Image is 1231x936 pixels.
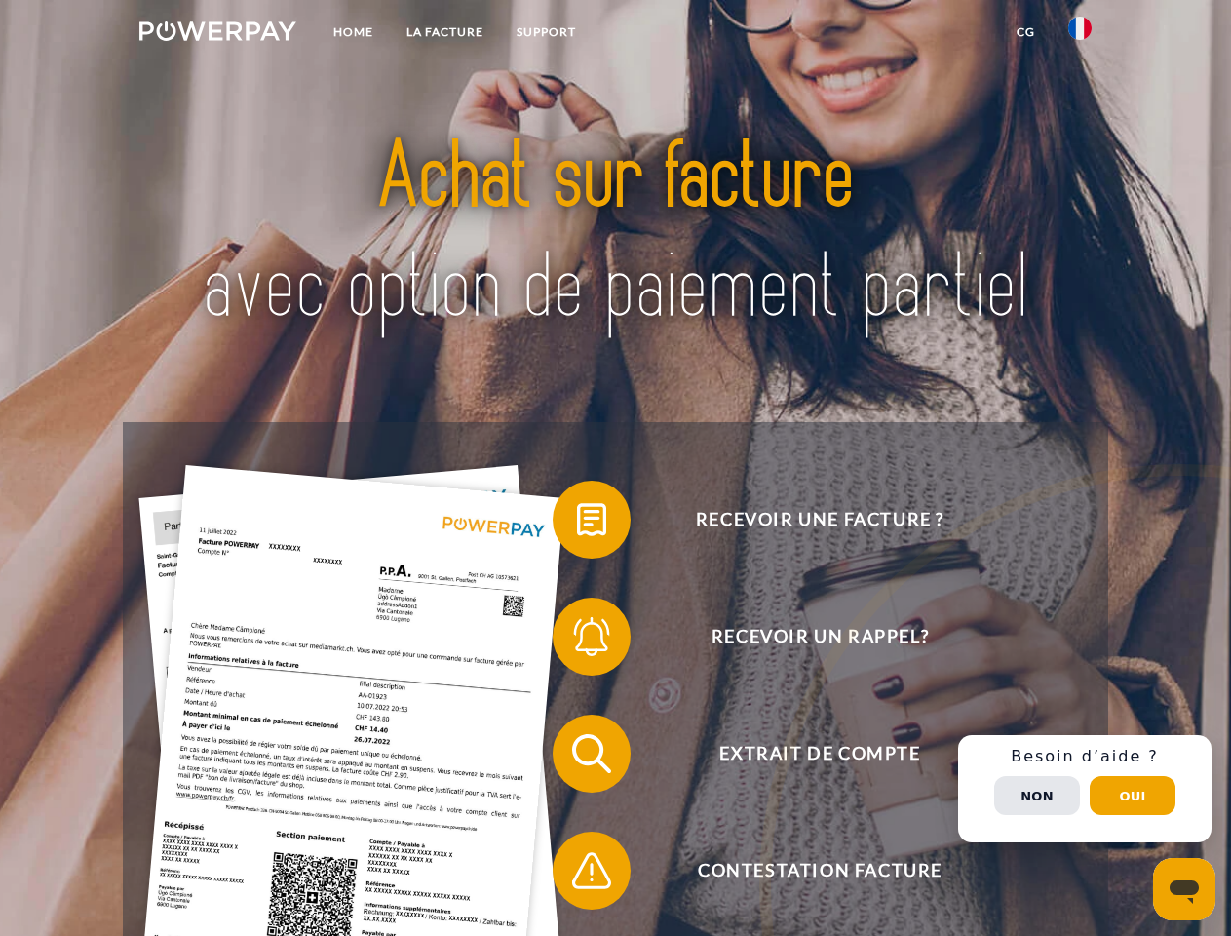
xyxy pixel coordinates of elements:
img: title-powerpay_fr.svg [186,94,1045,373]
button: Recevoir une facture ? [553,481,1059,559]
a: Home [317,15,390,50]
img: fr [1068,17,1092,40]
img: qb_search.svg [567,729,616,778]
button: Extrait de compte [553,715,1059,793]
img: logo-powerpay-white.svg [139,21,296,41]
div: Schnellhilfe [958,735,1212,842]
span: Extrait de compte [581,715,1058,793]
button: Oui [1090,776,1175,815]
button: Recevoir un rappel? [553,598,1059,676]
span: Recevoir un rappel? [581,598,1058,676]
span: Recevoir une facture ? [581,481,1058,559]
a: CG [1000,15,1052,50]
img: qb_bill.svg [567,495,616,544]
iframe: Bouton de lancement de la fenêtre de messagerie [1153,858,1215,920]
a: Support [500,15,593,50]
img: qb_warning.svg [567,846,616,895]
span: Contestation Facture [581,832,1058,910]
a: LA FACTURE [390,15,500,50]
button: Contestation Facture [553,832,1059,910]
img: qb_bell.svg [567,612,616,661]
button: Non [994,776,1080,815]
h3: Besoin d’aide ? [970,747,1200,766]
